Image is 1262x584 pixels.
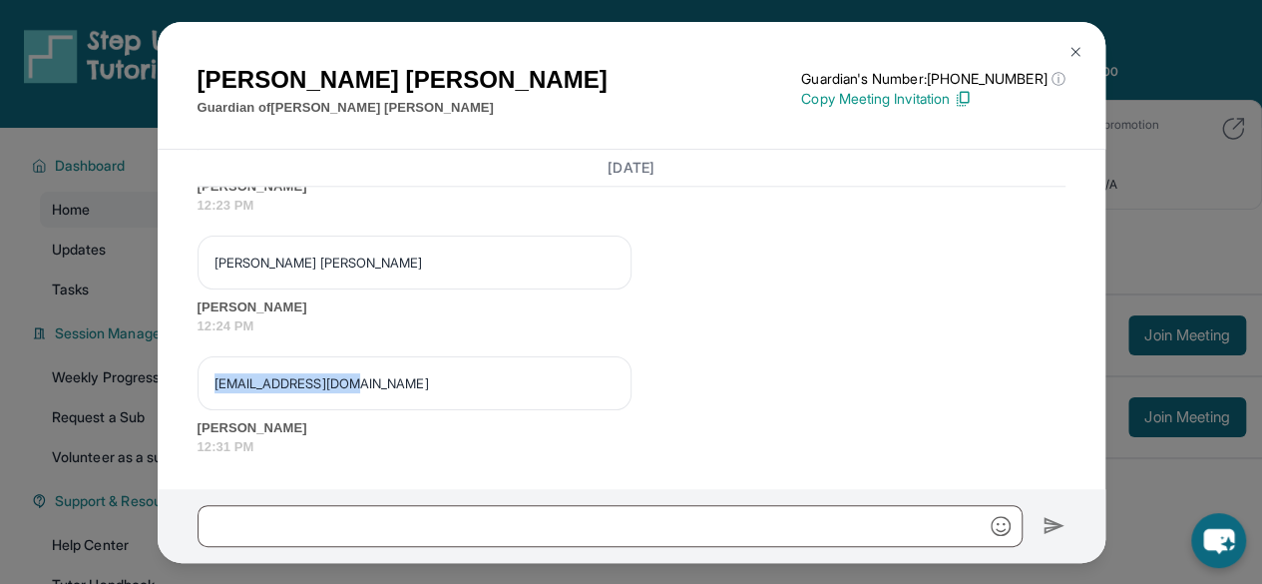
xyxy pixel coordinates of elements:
[954,90,972,108] img: Copy Icon
[1051,69,1064,89] span: ⓘ
[1191,513,1246,568] button: chat-button
[198,297,1065,317] span: [PERSON_NAME]
[991,516,1011,536] img: Emoji
[198,158,1065,178] h3: [DATE]
[198,437,1065,457] span: 12:31 PM
[801,89,1064,109] p: Copy Meeting Invitation
[198,418,1065,438] span: [PERSON_NAME]
[1067,44,1083,60] img: Close Icon
[198,98,608,118] p: Guardian of [PERSON_NAME] [PERSON_NAME]
[801,69,1064,89] p: Guardian's Number: [PHONE_NUMBER]
[214,253,615,273] p: [PERSON_NAME] [PERSON_NAME]
[198,316,1065,336] span: 12:24 PM
[198,62,608,98] h1: [PERSON_NAME] [PERSON_NAME]
[214,373,615,393] p: [EMAIL_ADDRESS][DOMAIN_NAME]
[198,196,1065,216] span: 12:23 PM
[1043,514,1065,538] img: Send icon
